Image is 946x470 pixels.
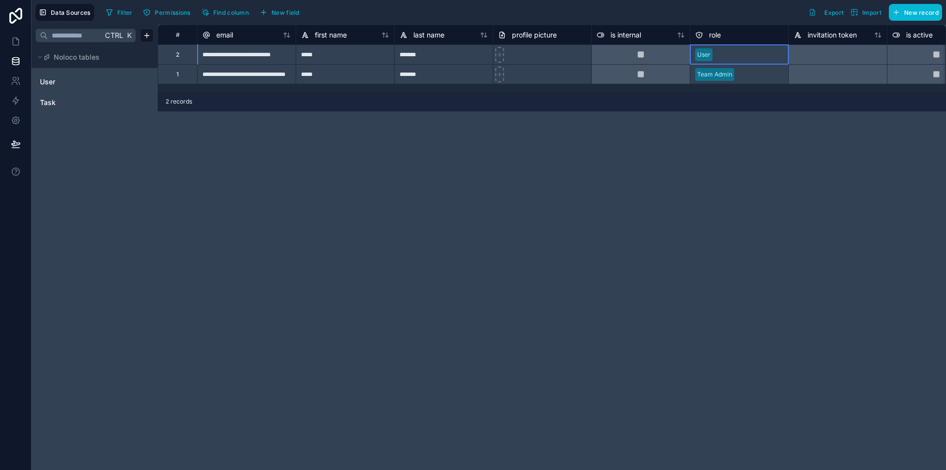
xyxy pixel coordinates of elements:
[709,30,721,40] span: role
[35,95,154,110] div: Task
[40,98,120,108] a: Task
[512,30,557,40] span: profile picture
[176,51,179,59] div: 2
[847,4,885,21] button: Import
[126,32,133,39] span: K
[808,30,857,40] span: invitation token
[697,70,732,79] div: Team Admin
[40,77,120,87] a: User
[610,30,641,40] span: is internal
[155,9,190,16] span: Permissions
[824,9,844,16] span: Export
[697,50,710,59] div: User
[35,4,94,21] button: Data Sources
[166,98,192,106] span: 2 records
[54,52,100,62] span: Noloco tables
[213,9,249,16] span: Find column
[51,9,91,16] span: Data Sources
[139,5,194,20] button: Permissions
[413,30,444,40] span: last name
[889,4,942,21] button: New record
[35,50,148,64] button: Noloco tables
[271,9,300,16] span: New field
[104,29,124,41] span: Ctrl
[102,5,136,20] button: Filter
[256,5,303,20] button: New field
[906,30,933,40] span: is active
[198,5,252,20] button: Find column
[216,30,233,40] span: email
[862,9,881,16] span: Import
[315,30,347,40] span: first name
[117,9,133,16] span: Filter
[40,98,56,108] span: Task
[166,31,190,38] div: #
[40,77,55,87] span: User
[885,4,942,21] a: New record
[35,74,154,90] div: User
[805,4,847,21] button: Export
[904,9,939,16] span: New record
[139,5,198,20] a: Permissions
[176,71,179,78] div: 1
